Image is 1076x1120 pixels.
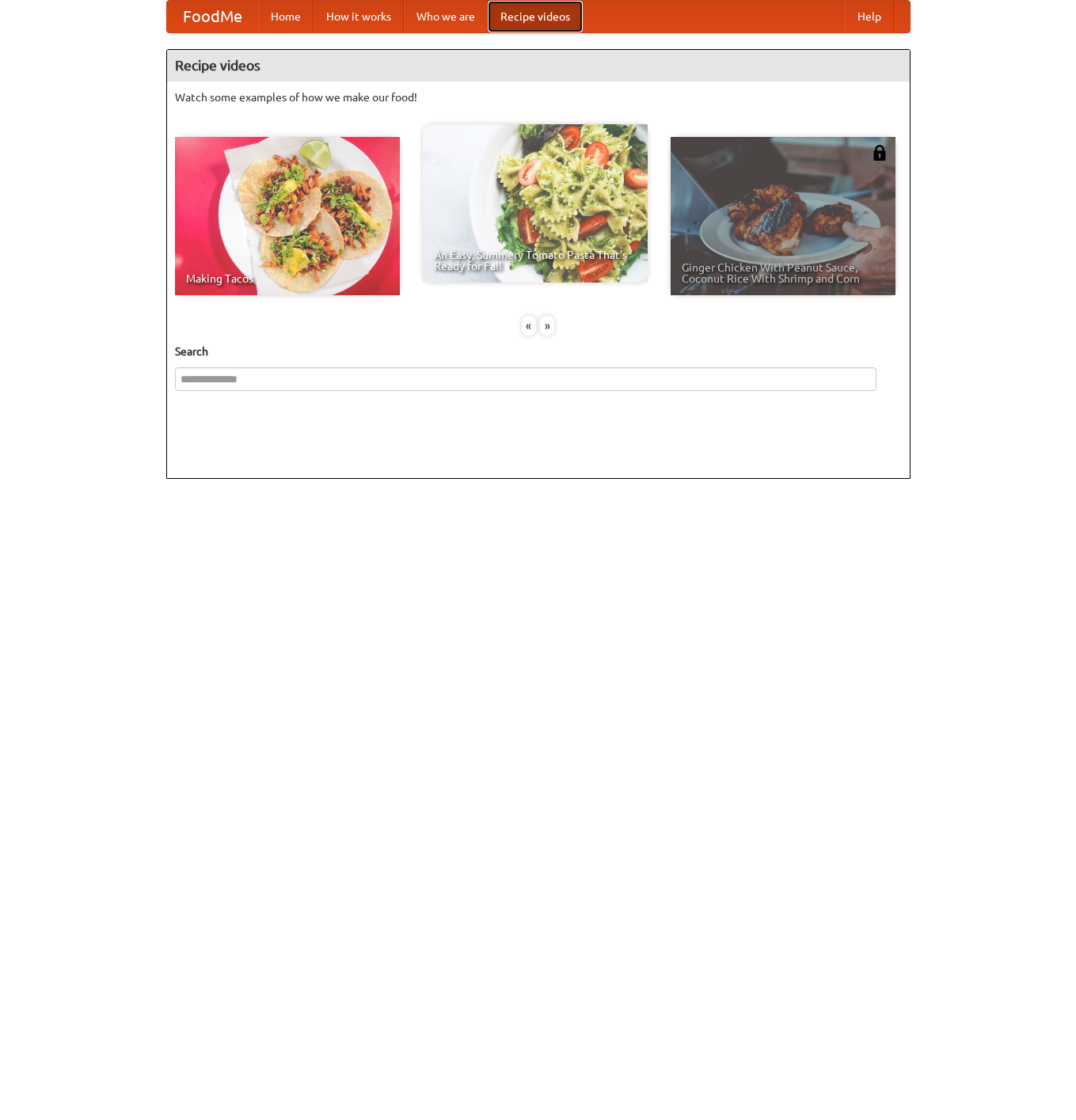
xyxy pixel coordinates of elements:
a: Recipe videos [488,1,583,32]
span: Making Tacos [186,273,389,284]
a: Who we are [404,1,488,32]
a: Help [845,1,894,32]
a: Home [258,1,314,32]
div: » [540,316,554,336]
h5: Search [175,344,902,359]
a: Making Tacos [175,137,400,295]
div: « [522,316,536,336]
img: 483408.png [872,145,888,161]
a: FoodMe [167,1,258,32]
span: An Easy, Summery Tomato Pasta That's Ready for Fall [434,249,637,271]
a: How it works [314,1,404,32]
h4: Recipe videos [167,50,910,82]
a: An Easy, Summery Tomato Pasta That's Ready for Fall [423,124,648,283]
p: Watch some examples of how we make our food! [175,89,902,105]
